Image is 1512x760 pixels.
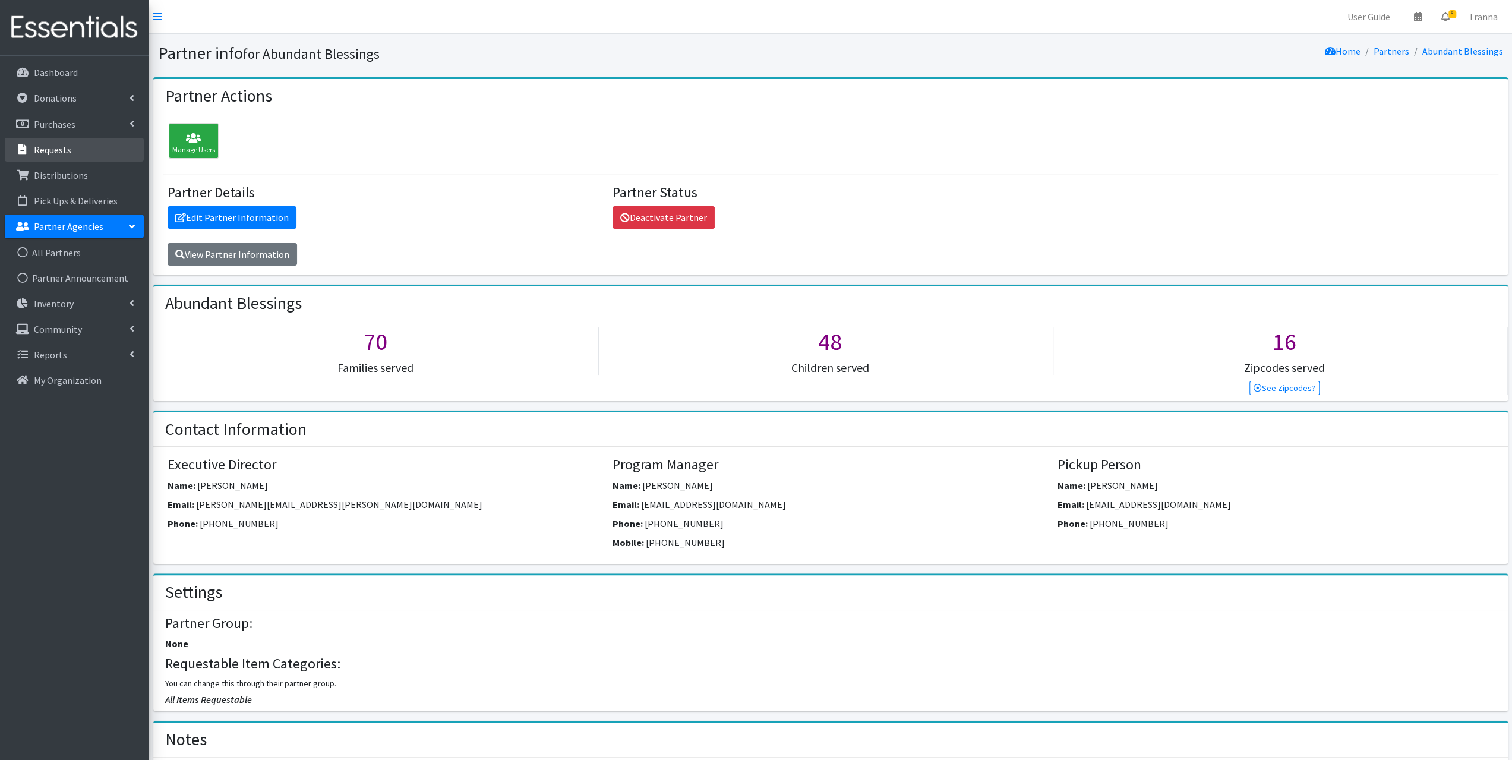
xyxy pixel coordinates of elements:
a: Partners [1374,45,1409,57]
h2: Notes [165,730,207,750]
a: Requests [5,138,144,162]
p: Donations [34,92,77,104]
a: Partner Announcement [5,266,144,290]
label: None [165,636,188,651]
a: Inventory [5,292,144,316]
span: [PERSON_NAME] [642,480,713,491]
h4: Requestable Item Categories: [165,655,1495,673]
h1: 48 [608,327,1053,356]
a: Abundant Blessings [1422,45,1503,57]
label: Phone: [613,516,643,531]
span: All Items Requestable [165,693,252,705]
a: Donations [5,86,144,110]
p: Pick Ups & Deliveries [34,195,118,207]
label: Name: [613,478,640,493]
h5: Children served [608,361,1053,375]
label: Mobile: [613,535,644,550]
p: Dashboard [34,67,78,78]
a: Distributions [5,163,144,187]
p: My Organization [34,374,102,386]
small: for Abundant Blessings [243,45,380,62]
a: Community [5,317,144,341]
h2: Abundant Blessings [165,294,302,314]
h4: Partner Status [613,184,1049,201]
label: Phone: [168,516,198,531]
h5: Families served [153,361,598,375]
a: All Partners [5,241,144,264]
label: Email: [613,497,639,512]
a: Manage Users [163,137,219,149]
p: Requests [34,144,71,156]
p: Distributions [34,169,88,181]
span: 8 [1448,10,1456,18]
span: [PERSON_NAME][EMAIL_ADDRESS][PERSON_NAME][DOMAIN_NAME] [196,499,482,510]
a: View Partner Information [168,243,297,266]
span: [EMAIL_ADDRESS][DOMAIN_NAME] [1086,499,1231,510]
h2: Contact Information [165,420,307,440]
a: User Guide [1338,5,1400,29]
label: Phone: [1058,516,1088,531]
span: [EMAIL_ADDRESS][DOMAIN_NAME] [641,499,786,510]
a: Home [1325,45,1361,57]
img: HumanEssentials [5,8,144,48]
p: Purchases [34,118,75,130]
h4: Program Manager [613,456,1049,474]
a: See Zipcodes? [1249,381,1320,395]
h4: Executive Director [168,456,604,474]
span: [PHONE_NUMBER] [645,518,724,529]
a: Tranna [1459,5,1507,29]
span: [PERSON_NAME] [197,480,268,491]
a: My Organization [5,368,144,392]
h2: Partner Actions [165,86,272,106]
a: Purchases [5,112,144,136]
p: Reports [34,349,67,361]
a: Reports [5,343,144,367]
h4: Partner Group: [165,615,1495,632]
label: Email: [1058,497,1084,512]
label: Email: [168,497,194,512]
a: Partner Agencies [5,215,144,238]
h4: Partner Details [168,184,604,201]
h5: Zipcodes served [1062,361,1507,375]
span: [PHONE_NUMBER] [200,518,279,529]
h4: Pickup Person [1058,456,1494,474]
label: Name: [168,478,195,493]
h1: Partner info [158,43,826,64]
span: [PHONE_NUMBER] [646,537,725,548]
a: Edit Partner Information [168,206,296,229]
span: [PHONE_NUMBER] [1090,518,1169,529]
p: Community [34,323,82,335]
p: You can change this through their partner group. [165,677,1495,690]
h2: Settings [165,582,222,603]
h1: 16 [1062,327,1507,356]
a: Deactivate Partner [613,206,715,229]
span: [PERSON_NAME] [1087,480,1158,491]
a: 8 [1432,5,1459,29]
h1: 70 [153,327,598,356]
a: Dashboard [5,61,144,84]
p: Inventory [34,298,74,310]
label: Name: [1058,478,1085,493]
p: Partner Agencies [34,220,103,232]
a: Pick Ups & Deliveries [5,189,144,213]
div: Manage Users [169,123,219,159]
